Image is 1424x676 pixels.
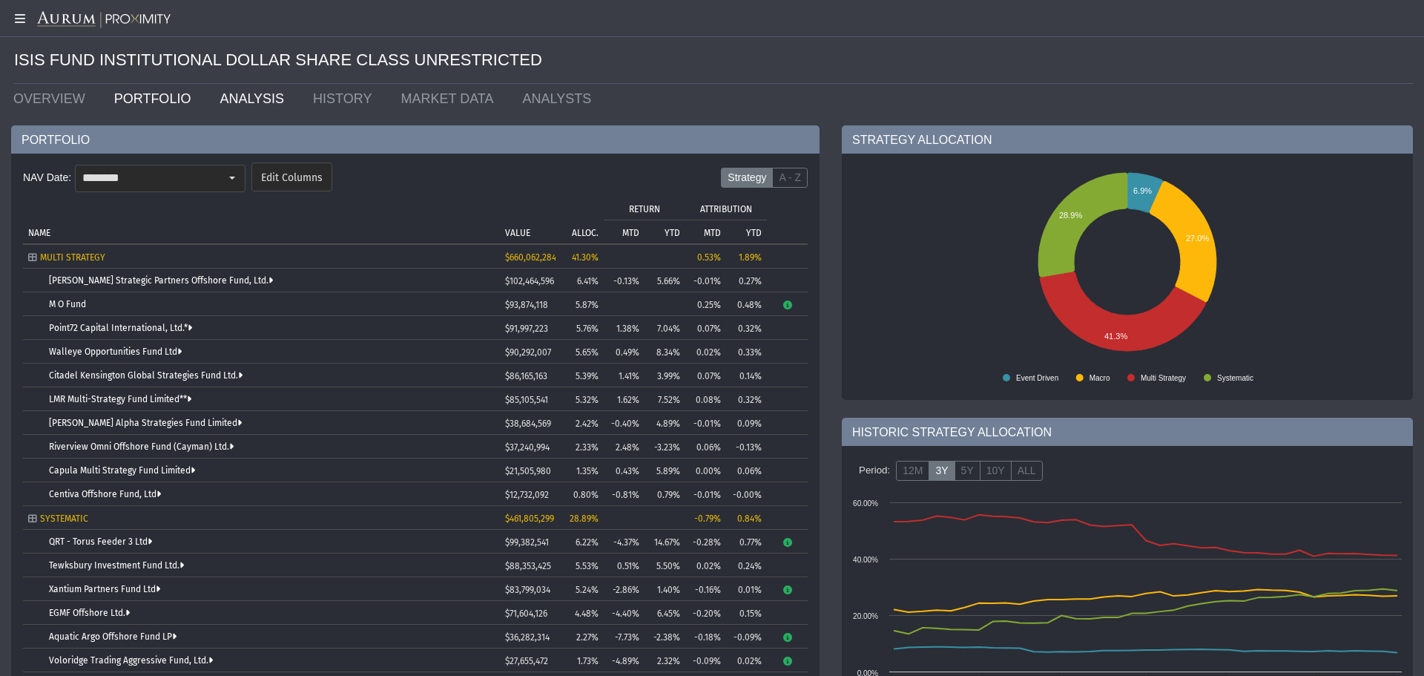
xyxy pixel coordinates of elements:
[49,347,182,357] a: Walleye Opportunities Fund Ltd
[49,608,130,618] a: EGMF Offshore Ltd.
[1016,374,1058,382] text: Event Driven
[572,228,599,238] p: ALLOC.
[1141,374,1186,382] text: Multi Strategy
[645,220,685,243] td: Column YTD
[49,370,243,381] a: Citadel Kensington Global Strategies Fund Ltd.
[576,419,599,429] span: 2.42%
[685,601,726,625] td: -0.20%
[726,316,767,340] td: 0.32%
[220,165,245,191] div: Select
[645,364,685,387] td: 3.99%
[505,656,548,666] span: $27,655,472
[11,125,820,154] div: PORTFOLIO
[645,554,685,577] td: 5.50%
[604,340,645,364] td: 0.49%
[604,649,645,672] td: -4.89%
[604,387,645,411] td: 1.62%
[726,530,767,554] td: 0.77%
[49,536,152,547] a: QRT - Torus Feeder 3 Ltd
[726,387,767,411] td: 0.32%
[685,625,726,649] td: -0.18%
[726,269,767,292] td: 0.27%
[575,608,599,619] span: 4.48%
[1104,332,1127,341] text: 41.3%
[665,228,680,238] p: YTD
[49,655,213,666] a: Voloridge Trading Aggressive Fund, Ltd.
[853,612,878,620] text: 20.00%
[645,340,685,364] td: 8.34%
[576,300,599,310] span: 5.87%
[576,442,599,453] span: 2.33%
[40,252,105,263] span: MULTI STRATEGY
[1186,234,1209,243] text: 27.0%
[604,482,645,506] td: -0.81%
[2,84,103,114] a: OVERVIEW
[251,163,332,191] dx-button: Edit Columns
[772,168,808,188] label: A - Z
[576,371,599,381] span: 5.39%
[604,530,645,554] td: -4.37%
[1059,211,1082,220] text: 28.9%
[721,168,773,188] label: Strategy
[690,513,721,524] div: -0.79%
[929,461,955,482] label: 3Y
[645,601,685,625] td: 6.45%
[49,560,184,571] a: Tewksbury Investment Fund Ltd.
[685,387,726,411] td: 0.08%
[49,442,234,452] a: Riverview Omni Offshore Fund (Cayman) Ltd.
[1217,374,1253,382] text: Systematic
[500,196,556,243] td: Column VALUE
[704,228,721,238] p: MTD
[685,482,726,506] td: -0.01%
[604,269,645,292] td: -0.13%
[505,632,550,643] span: $36,282,314
[685,316,726,340] td: 0.07%
[726,482,767,506] td: -0.00%
[685,340,726,364] td: 0.02%
[576,561,599,571] span: 5.53%
[726,435,767,459] td: -0.13%
[726,554,767,577] td: 0.24%
[577,276,599,286] span: 6.41%
[645,435,685,459] td: -3.23%
[604,411,645,435] td: -0.40%
[505,228,530,238] p: VALUE
[14,37,1413,84] div: ISIS FUND INSTITUTIONAL DOLLAR SHARE CLASS UNRESTRICTED
[576,347,599,358] span: 5.65%
[685,577,726,601] td: -0.16%
[505,513,554,524] span: $461,805,299
[645,316,685,340] td: 7.04%
[842,125,1413,154] div: STRATEGY ALLOCATION
[685,530,726,554] td: -0.28%
[645,649,685,672] td: 2.32%
[505,395,548,405] span: $85,105,541
[629,204,660,214] p: RETURN
[505,466,551,476] span: $21,505,980
[577,656,599,666] span: 1.73%
[208,84,302,114] a: ANALYSIS
[576,585,599,595] span: 5.24%
[726,459,767,482] td: 0.06%
[570,513,599,524] span: 28.89%
[731,252,762,263] div: 1.89%
[853,458,896,483] div: Period:
[726,364,767,387] td: 0.14%
[505,276,554,286] span: $102,464,596
[604,316,645,340] td: 1.38%
[576,537,599,548] span: 6.22%
[726,411,767,435] td: 0.09%
[505,347,551,358] span: $90,292,007
[505,585,550,595] span: $83,799,034
[726,625,767,649] td: -0.09%
[556,196,604,243] td: Column ALLOC.
[645,577,685,601] td: 1.40%
[645,269,685,292] td: 5.66%
[505,419,551,429] span: $38,684,569
[726,220,767,243] td: Column YTD
[1090,374,1110,382] text: Macro
[955,461,980,482] label: 5Y
[572,252,599,263] span: 41.30%
[49,489,161,499] a: Centiva Offshore Fund, Ltd
[23,196,500,243] td: Column NAME
[896,461,929,482] label: 12M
